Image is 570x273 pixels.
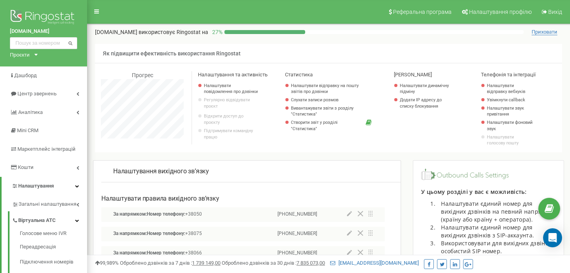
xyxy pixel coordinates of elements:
[10,51,30,59] div: Проєкти
[204,97,259,109] p: Регулярно відвідувати проєкт
[147,250,185,256] span: Номер телефону:
[291,119,361,132] a: Створити звіт у розділі "Статистика"
[277,230,317,238] p: [PHONE_NUMBER]
[95,28,208,36] p: [DOMAIN_NAME]
[20,230,87,239] a: Голосове меню IVR
[17,146,76,152] span: Маркетплейс інтеграцій
[10,28,77,35] a: [DOMAIN_NAME]
[394,72,432,78] span: [PERSON_NAME]
[204,83,259,95] a: Налаштувати повідомлення про дзвінки
[296,260,325,266] u: 7 835 073,00
[20,239,87,255] a: Переадресація
[330,260,419,266] a: [EMAIL_ADDRESS][DOMAIN_NAME]
[437,239,556,255] li: Використовувати для вихідних дзвінків особистий SIP номер.
[10,37,77,49] input: Пошук за номером
[113,211,147,217] span: За напрямком:
[204,113,259,125] a: Відкрити доступ до проєкту
[421,188,556,196] p: У цьому розділі у вас є можливість:
[285,72,313,78] span: Статистика
[400,83,455,95] a: Налаштувати динамічну підміну
[543,228,562,247] div: Open Intercom Messenger
[291,97,361,103] a: Слухати записи розмов
[17,91,57,97] span: Центр звернень
[12,195,87,211] a: Загальні налаштування
[113,250,248,257] p: +38066
[19,201,76,208] span: Загальні налаштування
[132,72,153,78] span: Прогрес
[10,8,77,28] img: Ringostat logo
[18,217,56,224] span: Віртуальна АТС
[113,230,248,238] p: +38075
[2,177,87,195] a: Налаштування
[198,72,268,78] span: Налаштування та активність
[12,211,87,227] a: Віртуальна АТС
[487,119,533,132] a: Налаштувати фоновий звук
[532,29,557,35] span: Приховати
[222,260,325,266] span: Оброблено дзвінків за 30 днів :
[95,260,119,266] span: 99,989%
[487,83,533,95] a: Налаштувати відправку вебхуків
[437,200,556,224] li: Налаштувати єдиний номер для вихідних дзвінків на певний напрямок (країну або країну + оператора).
[147,211,185,217] span: Номер телефону:
[291,105,361,118] a: Вивантажувати звіти з розділу "Статистика"
[192,260,220,266] u: 1 739 149,00
[393,9,452,15] span: Реферальна програма
[18,164,34,170] span: Кошти
[487,105,533,118] a: Налаштувати звук привітання
[101,207,385,222] div: За напрямком:Номер телефону:+38050[PHONE_NUMBER]
[437,224,556,239] li: Налаштувати єдиний номер для вихідних дзвінків з SIP-аккаунта.
[277,250,317,257] p: [PHONE_NUMBER]
[139,29,208,35] span: використовує Ringostat на
[113,231,147,236] span: За напрямком:
[291,83,361,95] a: Налаштувати відправку на пошту звітів про дзвінки
[421,169,509,180] img: image
[487,134,533,146] a: Налаштувати голосову пошту
[103,50,241,57] span: Як підвищити ефективність використання Ringostat
[18,109,43,115] span: Аналiтика
[208,28,224,36] p: 27 %
[120,260,220,266] span: Оброблено дзвінків за 7 днів :
[18,183,54,189] span: Налаштування
[113,167,389,176] p: Налаштування вихідного зв’язку
[113,211,248,218] p: +38050
[400,97,455,109] a: Додати IP адресу до списку блокування
[204,128,259,140] p: Підтримувати командну працю
[17,127,38,133] span: Mini CRM
[101,246,385,261] div: За напрямком:Номер телефону:+38066[PHONE_NUMBER]
[469,9,532,15] span: Налаштування профілю
[481,72,536,78] span: Телефонія та інтеграції
[147,231,185,236] span: Номер телефону:
[101,195,219,202] span: Налаштувати правила вихідного зв’язку
[277,211,317,218] p: [PHONE_NUMBER]
[101,227,385,241] div: За напрямком:Номер телефону:+38075[PHONE_NUMBER]
[548,9,562,15] span: Вихід
[20,254,87,270] a: Підключення номерів
[113,250,147,256] span: За напрямком:
[14,72,37,78] span: Дашборд
[487,97,533,103] a: Увімкнути callback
